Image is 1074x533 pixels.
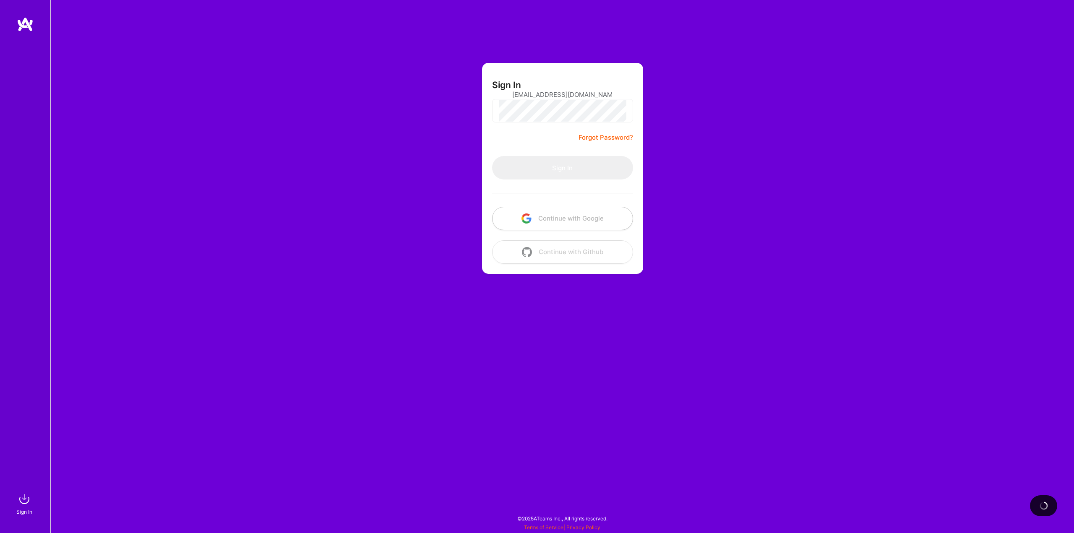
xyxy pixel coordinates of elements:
img: loading [1038,500,1049,511]
div: © 2025 ATeams Inc., All rights reserved. [50,508,1074,529]
a: Terms of Service [524,524,563,530]
a: Forgot Password? [579,133,633,143]
span: | [524,524,600,530]
img: sign in [16,491,33,507]
button: Sign In [492,156,633,179]
input: Email... [512,84,613,105]
img: icon [522,247,532,257]
div: Sign In [16,507,32,516]
a: Privacy Policy [566,524,600,530]
button: Continue with Google [492,207,633,230]
img: logo [17,17,34,32]
a: sign inSign In [18,491,33,516]
img: icon [521,213,532,224]
button: Continue with Github [492,240,633,264]
h3: Sign In [492,80,521,90]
